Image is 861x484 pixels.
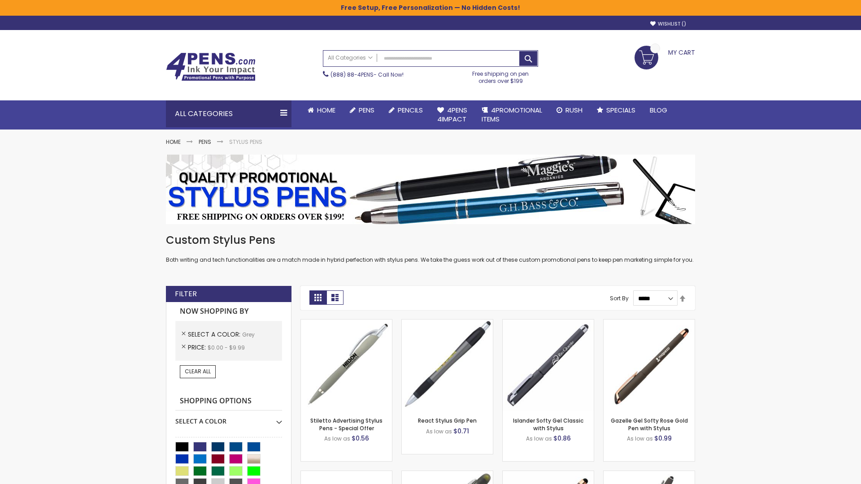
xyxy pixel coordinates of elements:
span: Home [317,105,335,115]
span: Rush [565,105,583,115]
a: Rush [549,100,590,120]
a: Gazelle Gel Softy Rose Gold Pen with Stylus-Grey [604,319,695,327]
strong: Grid [309,290,326,305]
a: All Categories [323,51,377,65]
div: All Categories [166,100,291,127]
a: Islander Softy Gel Classic with Stylus [513,417,583,432]
a: Custom Soft Touch® Metal Pens with Stylus-Grey [604,471,695,478]
img: Stiletto Advertising Stylus Pens-Grey [301,320,392,411]
span: $0.99 [654,434,672,443]
span: - Call Now! [330,71,404,78]
span: As low as [627,435,653,442]
a: 4Pens4impact [430,100,474,130]
img: 4Pens Custom Pens and Promotional Products [166,52,256,81]
span: Pencils [398,105,423,115]
a: Specials [590,100,643,120]
a: Pencils [382,100,430,120]
img: Islander Softy Gel Classic with Stylus-Grey [503,320,594,411]
span: Grey [242,331,255,338]
span: As low as [324,435,350,442]
a: Stiletto Advertising Stylus Pens - Special Offer [310,417,383,432]
a: (888) 88-4PENS [330,71,374,78]
a: Souvenir® Jalan Highlighter Stylus Pen Combo-Grey [402,471,493,478]
div: Both writing and tech functionalities are a match made in hybrid perfection with stylus pens. We ... [166,233,695,264]
strong: Now Shopping by [175,302,282,321]
span: Price [188,343,208,352]
div: Select A Color [175,411,282,426]
img: Gazelle Gel Softy Rose Gold Pen with Stylus-Grey [604,320,695,411]
a: Islander Softy Gel Classic with Stylus-Grey [503,319,594,327]
span: Specials [606,105,635,115]
img: Stylus Pens [166,155,695,224]
span: As low as [526,435,552,442]
span: Select A Color [188,330,242,339]
a: Clear All [180,365,216,378]
div: Free shipping on pen orders over $199 [463,67,539,85]
a: React Stylus Grip Pen-Grey [402,319,493,327]
a: Islander Softy Rose Gold Gel Pen with Stylus-Grey [503,471,594,478]
span: $0.56 [352,434,369,443]
strong: Stylus Pens [229,138,262,146]
strong: Filter [175,289,197,299]
a: Home [300,100,343,120]
a: Pens [343,100,382,120]
a: React Stylus Grip Pen [418,417,477,424]
a: Home [166,138,181,146]
strong: Shopping Options [175,392,282,411]
span: All Categories [328,54,373,61]
a: Blog [643,100,674,120]
a: Pens [199,138,211,146]
span: $0.00 - $9.99 [208,344,245,351]
span: $0.86 [553,434,571,443]
a: Gazelle Gel Softy Rose Gold Pen with Stylus [611,417,688,432]
a: Wishlist [650,21,686,27]
span: $0.71 [453,427,469,436]
a: Stiletto Advertising Stylus Pens-Grey [301,319,392,327]
span: 4PROMOTIONAL ITEMS [482,105,542,124]
label: Sort By [610,294,629,302]
span: As low as [426,428,452,435]
a: 4PROMOTIONALITEMS [474,100,549,130]
a: Cyber Stylus 0.7mm Fine Point Gel Grip Pen-Grey [301,471,392,478]
span: Blog [650,105,667,115]
h1: Custom Stylus Pens [166,233,695,247]
span: Clear All [185,367,211,375]
span: Pens [359,105,374,115]
span: 4Pens 4impact [437,105,467,124]
img: React Stylus Grip Pen-Grey [402,320,493,411]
